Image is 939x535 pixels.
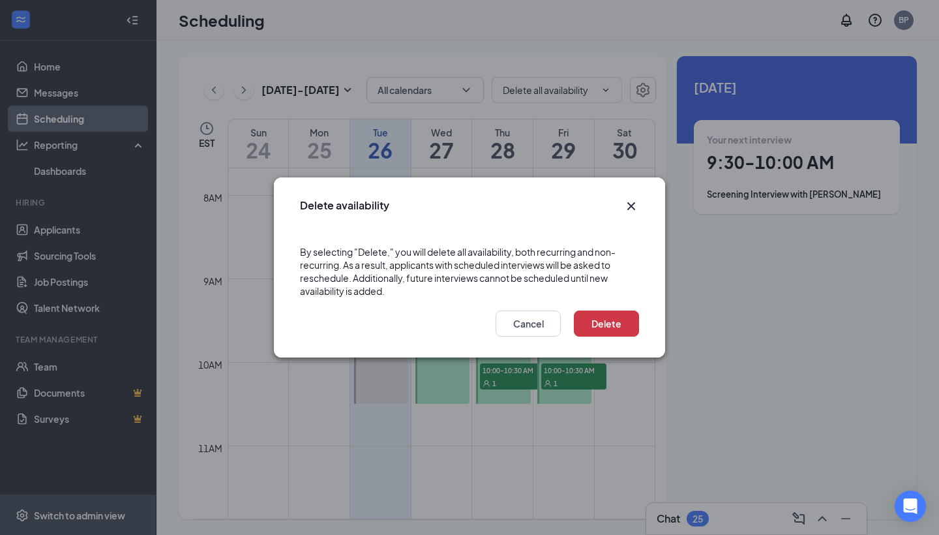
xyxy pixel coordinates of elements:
h3: Delete availability [300,198,389,213]
button: Delete [574,311,639,337]
div: By selecting "Delete," you will delete all availability, both recurring and non-recurring. As a r... [300,245,639,298]
svg: Cross [623,198,639,214]
button: Cancel [496,311,561,337]
button: Close [623,198,639,214]
div: Open Intercom Messenger [895,491,926,522]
